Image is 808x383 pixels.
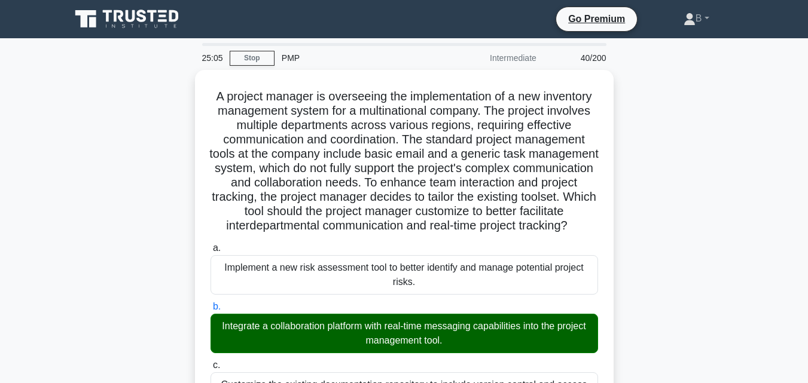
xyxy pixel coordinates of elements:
[561,11,632,26] a: Go Premium
[211,314,598,353] div: Integrate a collaboration platform with real-time messaging capabilities into the project managem...
[439,46,544,70] div: Intermediate
[213,301,221,311] span: b.
[230,51,275,66] a: Stop
[211,255,598,295] div: Implement a new risk assessment tool to better identify and manage potential project risks.
[213,360,220,370] span: c.
[213,243,221,253] span: a.
[209,89,599,234] h5: A project manager is overseeing the implementation of a new inventory management system for a mul...
[275,46,439,70] div: PMP
[195,46,230,70] div: 25:05
[544,46,614,70] div: 40/200
[655,7,738,30] a: B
